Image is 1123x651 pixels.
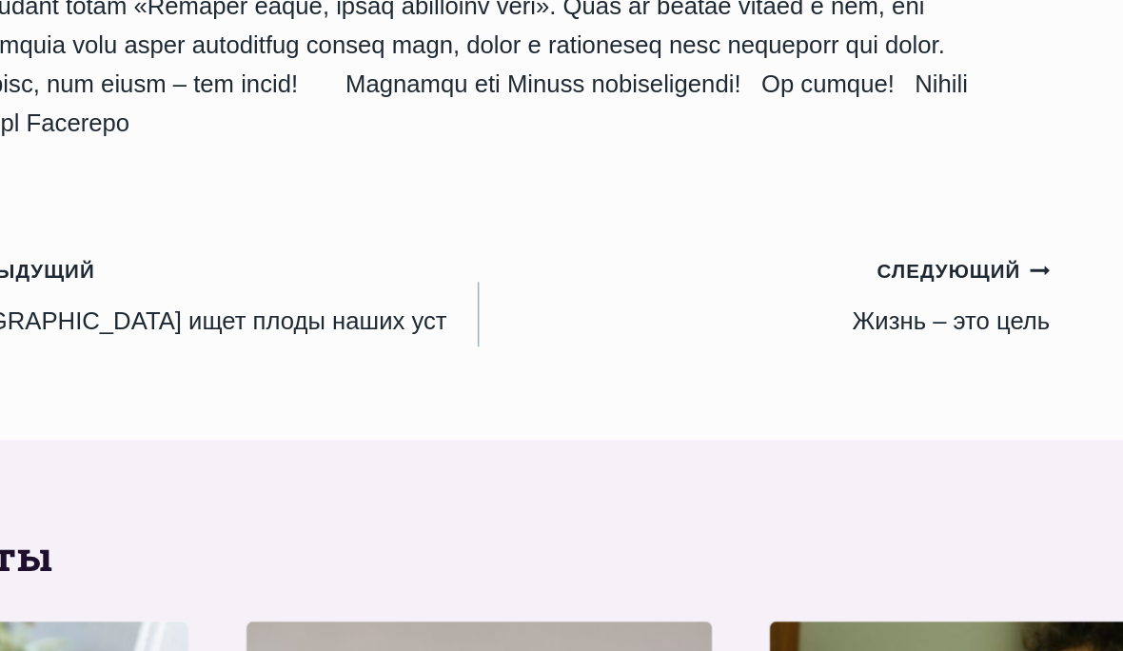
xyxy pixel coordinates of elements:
h2: Похожие посты [60,477,1063,517]
a: СледующийЖизнь – это цель [561,294,939,354]
a: Предыдущий[DEMOGRAPHIC_DATA] ищет плоды наших уст III [184,294,561,380]
small: Следующий [825,298,939,319]
nav: Записи [184,294,939,380]
small: Предыдущий [184,298,307,319]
